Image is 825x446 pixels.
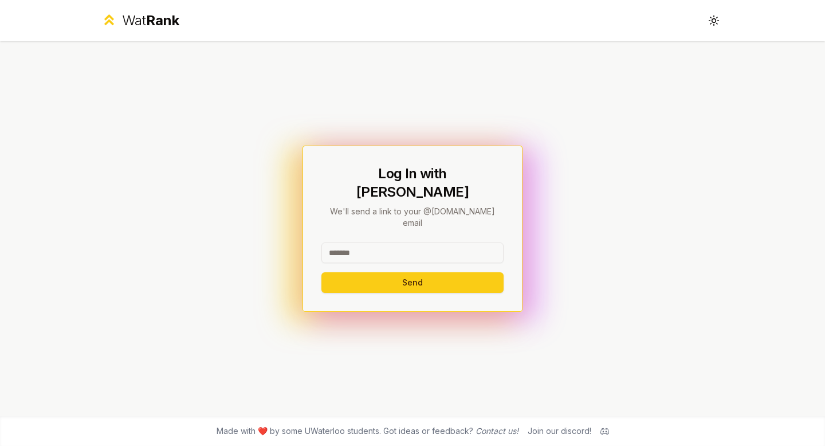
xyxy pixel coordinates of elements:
[321,272,504,293] button: Send
[101,11,179,30] a: WatRank
[217,425,518,437] span: Made with ❤️ by some UWaterloo students. Got ideas or feedback?
[476,426,518,436] a: Contact us!
[146,12,179,29] span: Rank
[321,206,504,229] p: We'll send a link to your @[DOMAIN_NAME] email
[122,11,179,30] div: Wat
[321,165,504,201] h1: Log In with [PERSON_NAME]
[528,425,591,437] div: Join our discord!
